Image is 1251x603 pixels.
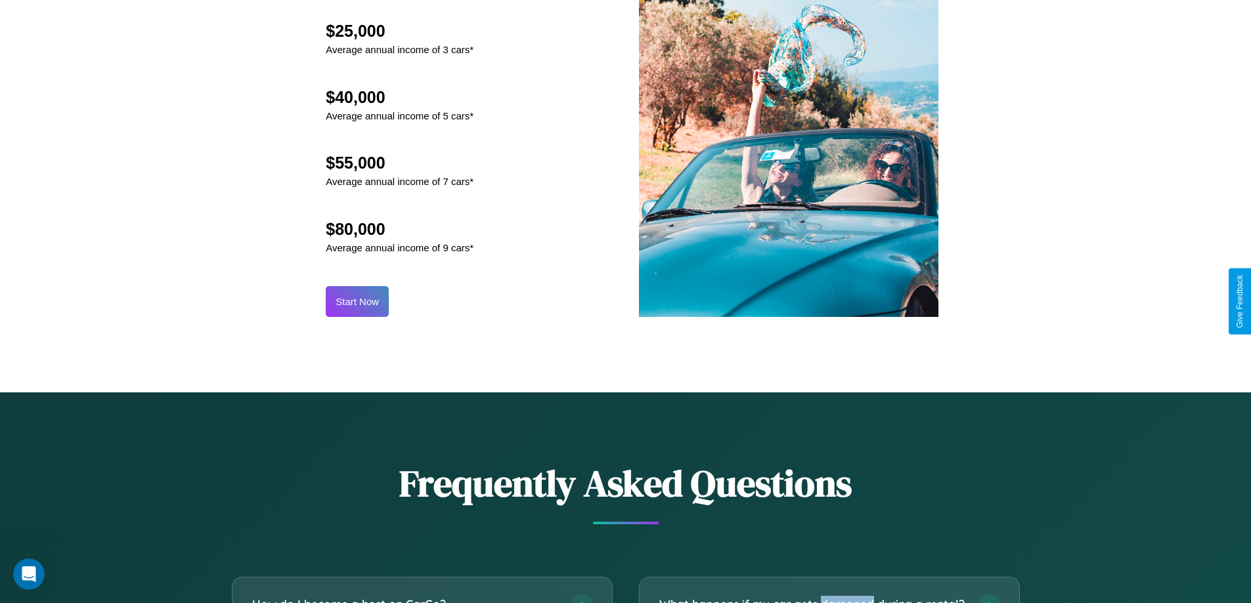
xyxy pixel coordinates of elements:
[326,173,473,190] p: Average annual income of 7 cars*
[326,220,473,239] h2: $80,000
[326,22,473,41] h2: $25,000
[326,88,473,107] h2: $40,000
[326,154,473,173] h2: $55,000
[326,286,389,317] button: Start Now
[326,239,473,257] p: Average annual income of 9 cars*
[1235,275,1244,328] div: Give Feedback
[232,458,1020,509] h2: Frequently Asked Questions
[326,107,473,125] p: Average annual income of 5 cars*
[13,558,45,590] iframe: Intercom live chat
[326,41,473,58] p: Average annual income of 3 cars*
